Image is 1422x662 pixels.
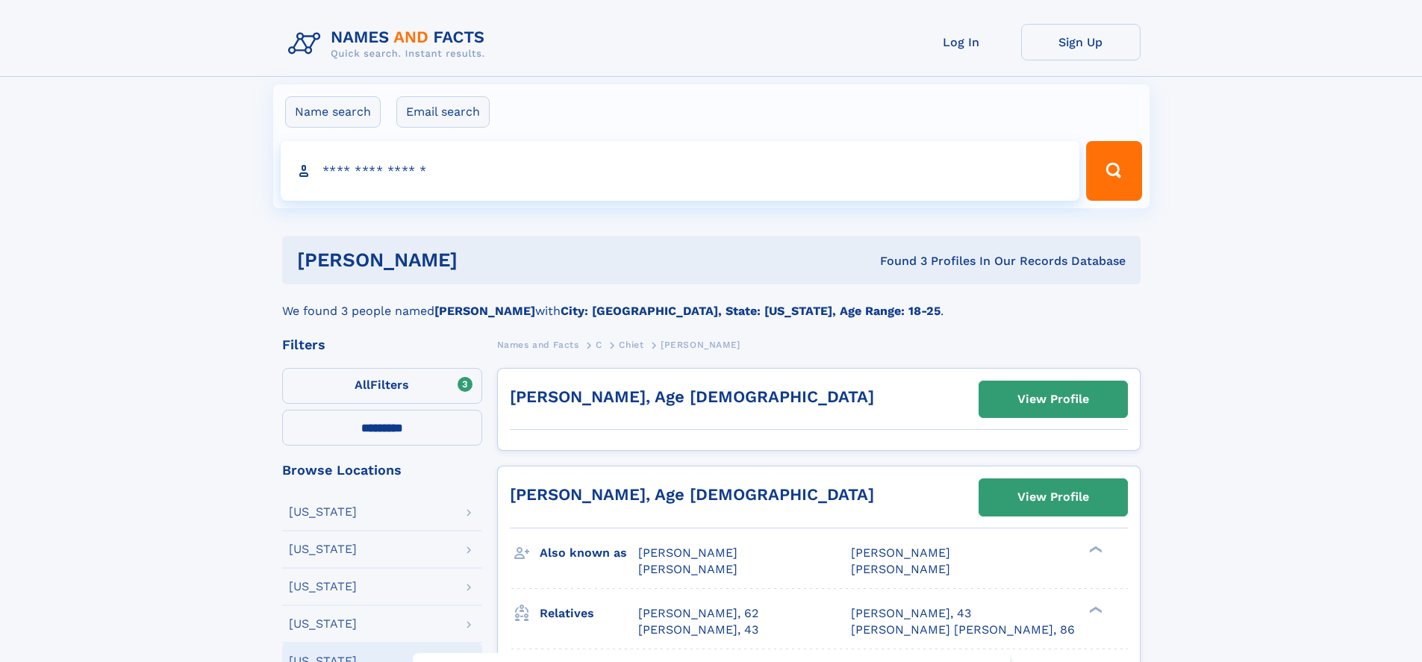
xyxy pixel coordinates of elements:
span: [PERSON_NAME] [661,340,740,350]
div: ❯ [1085,544,1103,554]
div: [US_STATE] [289,581,357,593]
a: [PERSON_NAME] [PERSON_NAME], 86 [851,622,1075,638]
span: All [355,378,370,392]
div: Browse Locations [282,463,482,477]
b: City: [GEOGRAPHIC_DATA], State: [US_STATE], Age Range: 18-25 [561,304,941,318]
h1: [PERSON_NAME] [297,251,669,269]
div: View Profile [1017,382,1089,416]
div: View Profile [1017,480,1089,514]
b: [PERSON_NAME] [434,304,535,318]
button: Search Button [1086,141,1141,201]
span: C [596,340,602,350]
a: Sign Up [1021,24,1141,60]
div: ❯ [1085,605,1103,614]
h3: Relatives [540,601,638,626]
input: search input [281,141,1080,201]
div: Found 3 Profiles In Our Records Database [669,253,1126,269]
div: Filters [282,338,482,352]
a: [PERSON_NAME], Age [DEMOGRAPHIC_DATA] [510,387,874,406]
img: Logo Names and Facts [282,24,497,64]
label: Name search [285,96,381,128]
a: [PERSON_NAME], 43 [638,622,758,638]
div: [US_STATE] [289,506,357,518]
h3: Also known as [540,540,638,566]
div: We found 3 people named with . [282,284,1141,320]
a: [PERSON_NAME], Age [DEMOGRAPHIC_DATA] [510,485,874,504]
span: [PERSON_NAME] [638,546,737,560]
a: [PERSON_NAME], 62 [638,605,758,622]
label: Filters [282,368,482,404]
a: View Profile [979,479,1127,515]
a: View Profile [979,381,1127,417]
a: C [596,335,602,354]
span: [PERSON_NAME] [851,546,950,560]
span: [PERSON_NAME] [851,562,950,576]
div: [US_STATE] [289,618,357,630]
span: [PERSON_NAME] [638,562,737,576]
span: Chiet [619,340,643,350]
a: Chiet [619,335,643,354]
a: Names and Facts [497,335,579,354]
div: [US_STATE] [289,543,357,555]
a: Log In [902,24,1021,60]
label: Email search [396,96,490,128]
a: [PERSON_NAME], 43 [851,605,971,622]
